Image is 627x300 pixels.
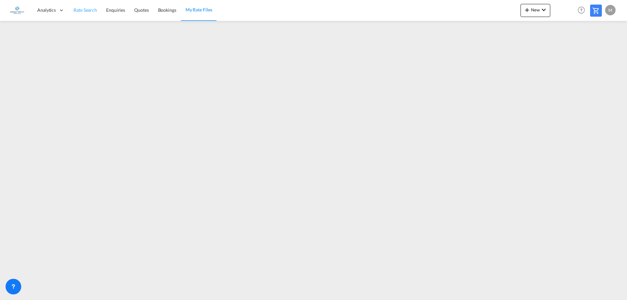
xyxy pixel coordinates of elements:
[134,7,149,13] span: Quotes
[10,3,24,18] img: 6a2c35f0b7c411ef99d84d375d6e7407.jpg
[106,7,125,13] span: Enquiries
[523,7,548,12] span: New
[158,7,176,13] span: Bookings
[540,6,548,14] md-icon: icon-chevron-down
[576,5,590,16] div: Help
[576,5,587,16] span: Help
[605,5,616,15] div: M
[73,7,97,13] span: Rate Search
[185,7,212,12] span: My Rate Files
[37,7,56,13] span: Analytics
[523,6,531,14] md-icon: icon-plus 400-fg
[521,4,550,17] button: icon-plus 400-fgNewicon-chevron-down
